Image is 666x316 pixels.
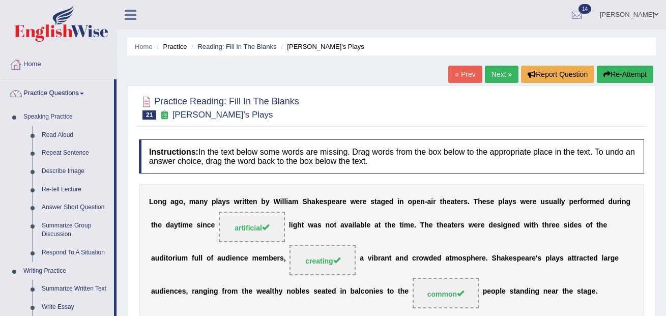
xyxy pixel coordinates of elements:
[431,197,433,206] b: i
[182,221,188,229] b: m
[181,221,183,229] b: i
[392,221,396,229] b: e
[399,197,404,206] b: n
[620,197,622,206] b: i
[419,254,423,263] b: o
[410,221,414,229] b: e
[370,197,374,206] b: s
[365,221,367,229] b: l
[424,221,429,229] b: h
[420,197,425,206] b: n
[336,197,340,206] b: a
[308,221,313,229] b: w
[474,197,478,206] b: T
[622,197,626,206] b: n
[525,254,529,263] b: a
[427,197,431,206] b: a
[399,254,404,263] b: n
[142,110,156,120] span: 21
[505,254,509,263] b: k
[503,197,505,206] b: l
[302,197,307,206] b: S
[569,197,573,206] b: p
[423,254,429,263] b: w
[399,221,402,229] b: t
[282,197,284,206] b: l
[211,254,213,263] b: f
[273,254,277,263] b: e
[149,197,154,206] b: L
[154,197,158,206] b: o
[486,197,490,206] b: s
[37,144,114,162] a: Repeat Sentence
[521,66,594,83] button: Report Question
[278,42,364,51] li: [PERSON_NAME]'s Plays
[531,221,534,229] b: t
[475,254,479,263] b: e
[226,197,230,206] b: s
[425,197,427,206] b: -
[626,197,631,206] b: g
[444,221,448,229] b: e
[1,79,114,105] a: Practice Questions
[240,197,242,206] b: r
[385,197,389,206] b: e
[320,197,324,206] b: e
[332,197,336,206] b: e
[253,197,257,206] b: n
[377,197,381,206] b: a
[440,197,442,206] b: t
[311,197,315,206] b: a
[556,221,560,229] b: e
[447,197,451,206] b: e
[323,197,327,206] b: s
[204,197,208,206] b: y
[352,221,354,229] b: i
[485,66,518,83] a: Next »
[385,254,389,263] b: n
[192,254,194,263] b: f
[280,254,284,263] b: s
[158,197,162,206] b: n
[211,221,215,229] b: e
[544,221,549,229] b: h
[162,197,167,206] b: g
[232,254,236,263] b: e
[189,197,195,206] b: m
[342,197,346,206] b: e
[350,197,356,206] b: w
[397,197,399,206] b: i
[526,197,530,206] b: e
[202,221,207,229] b: n
[240,254,244,263] b: c
[170,197,175,206] b: a
[277,254,280,263] b: r
[521,254,525,263] b: e
[517,254,522,263] b: p
[374,221,379,229] b: a
[266,197,270,206] b: y
[234,197,240,206] b: w
[559,197,561,206] b: l
[530,197,532,206] b: r
[498,197,503,206] b: p
[19,108,114,126] a: Speaking Practice
[225,254,230,263] b: d
[289,245,356,275] span: Drop target
[252,254,258,263] b: m
[439,221,444,229] b: h
[249,197,253,206] b: e
[154,221,158,229] b: h
[557,197,559,206] b: l
[207,221,211,229] b: c
[504,197,508,206] b: a
[37,244,114,262] a: Respond To A Situation
[379,221,381,229] b: t
[164,254,166,263] b: i
[574,221,578,229] b: e
[340,221,344,229] b: a
[590,221,593,229] b: f
[549,221,552,229] b: r
[433,254,437,263] b: e
[221,254,226,263] b: u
